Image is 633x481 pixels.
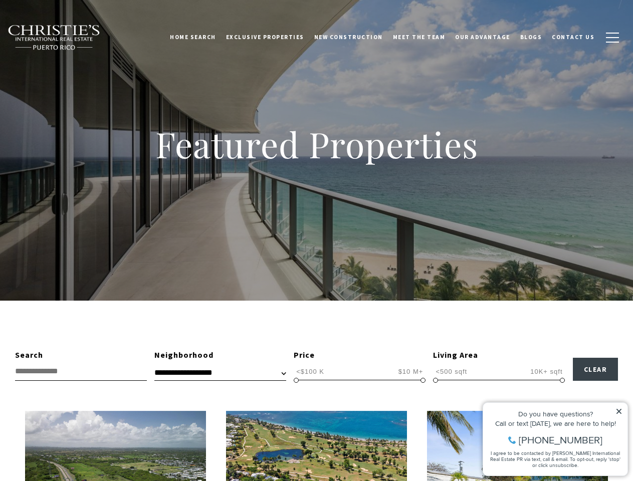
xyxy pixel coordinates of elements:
[528,367,565,376] span: 10K+ sqft
[309,25,388,50] a: New Construction
[11,32,145,39] div: Call or text [DATE], we are here to help!
[15,349,147,362] div: Search
[455,34,510,41] span: Our Advantage
[41,47,125,57] span: [PHONE_NUMBER]
[221,25,309,50] a: Exclusive Properties
[520,34,542,41] span: Blogs
[433,349,565,362] div: Living Area
[154,349,286,362] div: Neighborhood
[552,34,594,41] span: Contact Us
[226,34,304,41] span: Exclusive Properties
[294,367,327,376] span: <$100 K
[450,25,515,50] a: Our Advantage
[573,358,618,381] button: Clear
[314,34,383,41] span: New Construction
[11,23,145,30] div: Do you have questions?
[13,62,143,81] span: I agree to be contacted by [PERSON_NAME] International Real Estate PR via text, call & email. To ...
[388,25,451,50] a: Meet the Team
[433,367,470,376] span: <500 sqft
[165,25,221,50] a: Home Search
[294,349,426,362] div: Price
[8,25,101,51] img: Christie's International Real Estate black text logo
[91,122,542,166] h1: Featured Properties
[599,23,625,52] button: button
[515,25,547,50] a: Blogs
[396,367,426,376] span: $10 M+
